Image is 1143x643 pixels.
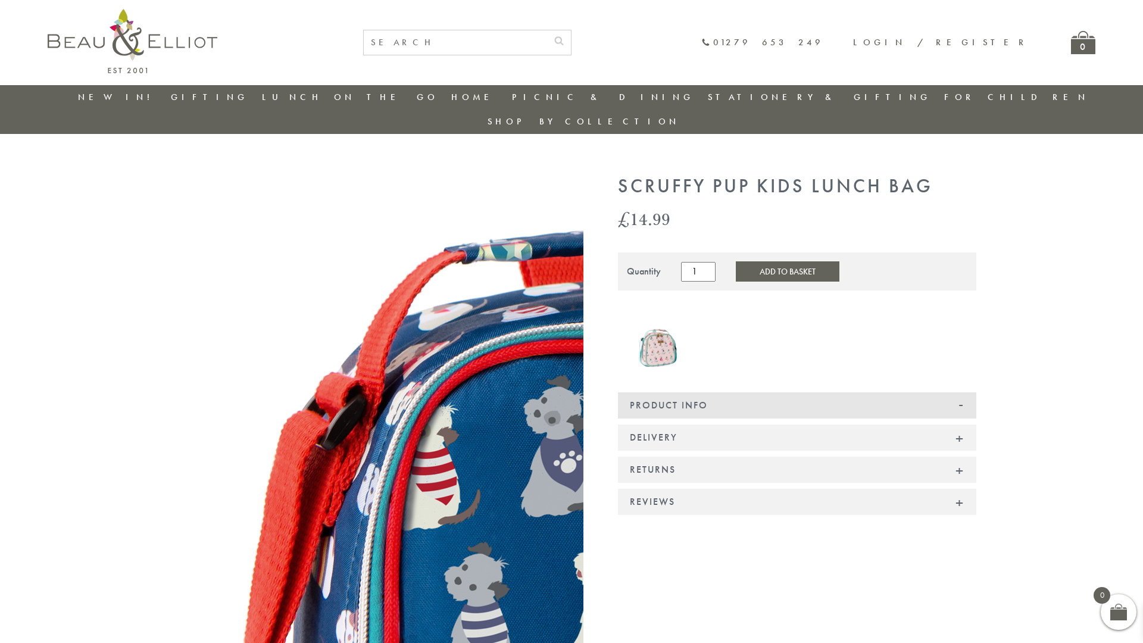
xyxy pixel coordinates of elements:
[618,207,670,231] bdi: 14.99
[736,261,839,282] button: Add to Basket
[618,457,976,483] div: Returns
[364,30,547,55] input: SEARCH
[1094,587,1110,604] span: 0
[618,176,976,198] h1: Scruffy Pup Kids Lunch Bag
[512,91,694,103] a: Picnic & Dining
[944,91,1089,103] a: For Children
[171,91,248,103] a: Gifting
[48,9,217,73] img: logo
[636,308,680,372] img: Kids lunch bag
[78,91,158,103] a: New in!
[488,116,680,127] a: Shop by collection
[636,308,680,374] a: Kids lunch bag
[262,91,438,103] a: Lunch On The Go
[701,38,823,48] a: 01279 653 249
[627,266,661,277] div: Quantity
[708,91,931,103] a: Stationery & Gifting
[853,36,1029,48] a: Login / Register
[451,91,499,103] a: Home
[618,207,630,231] span: £
[618,392,976,419] div: Product Info
[618,424,976,451] div: Delivery
[1071,31,1095,54] a: 0
[681,262,716,281] input: Product quantity
[618,489,976,515] div: Reviews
